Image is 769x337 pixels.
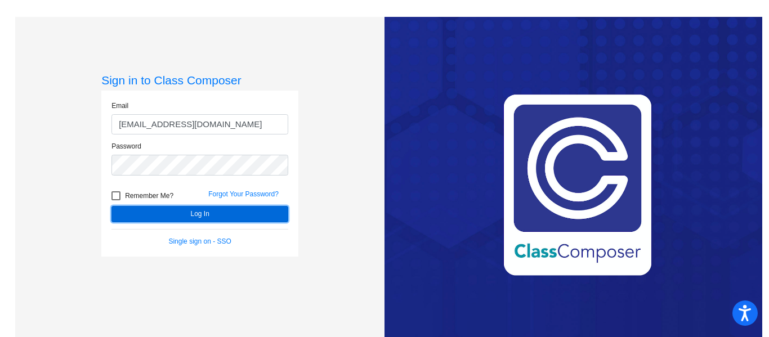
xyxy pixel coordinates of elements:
button: Log In [111,206,288,222]
span: Remember Me? [125,189,173,203]
label: Password [111,141,141,151]
a: Forgot Your Password? [208,190,279,198]
label: Email [111,101,128,111]
a: Single sign on - SSO [168,237,231,245]
h3: Sign in to Class Composer [101,73,298,87]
